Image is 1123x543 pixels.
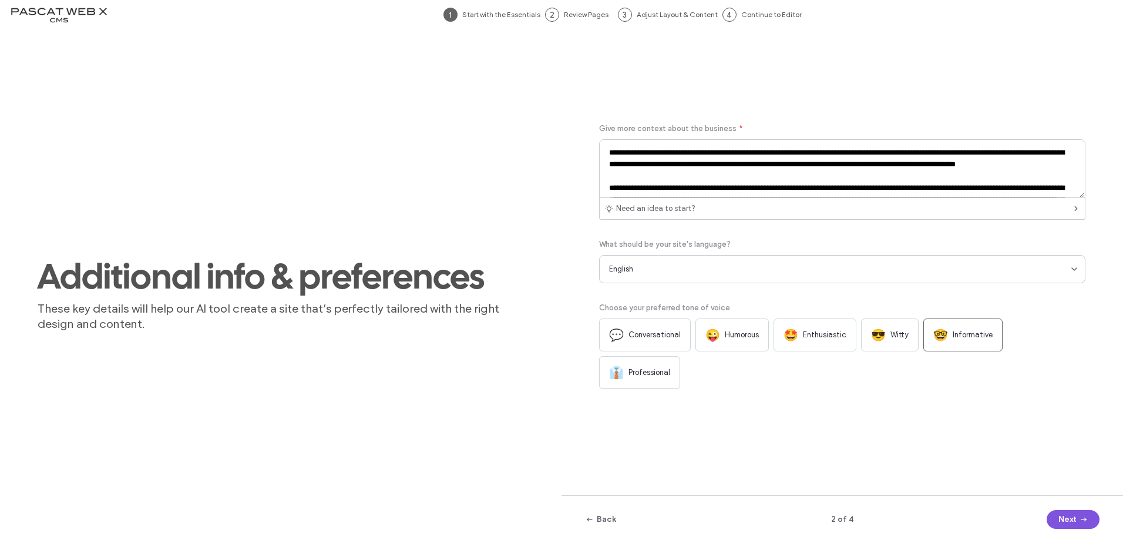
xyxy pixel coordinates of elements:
span: Conversational [628,329,681,341]
div: 2 [545,8,559,22]
div: 3 [618,8,632,22]
span: Humorous [725,329,759,341]
span: These key details will help our AI tool create a site that’s perfectly tailored with the right de... [38,301,524,331]
span: 💬 [609,328,624,342]
span: Professional [628,367,670,378]
span: Start with the Essentials [462,9,540,20]
span: 👔 [609,366,624,380]
span: 😎 [871,328,886,342]
span: 2 of 4 [765,514,920,525]
span: Need an idea to start? [616,203,695,214]
span: 🤩 [784,328,798,342]
button: Next [1047,510,1100,529]
button: Back [585,510,616,529]
div: 4 [722,8,737,22]
span: Additional info & preferences [38,256,524,296]
span: Continue to Editor [741,9,802,20]
span: What should be your site's language? [599,239,731,250]
span: Adjust Layout & Content [637,9,718,20]
span: Give more context about the business [599,123,737,135]
span: Help [26,8,51,19]
span: Informative [953,329,993,341]
div: 1 [443,8,458,22]
span: Choose your preferred tone of voice [599,302,730,314]
span: Witty [890,329,909,341]
span: 😜 [705,328,720,342]
span: 🤓 [933,328,948,342]
span: Review Pages [564,9,613,20]
span: Enthusiastic [803,329,846,341]
span: English [609,263,633,275]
